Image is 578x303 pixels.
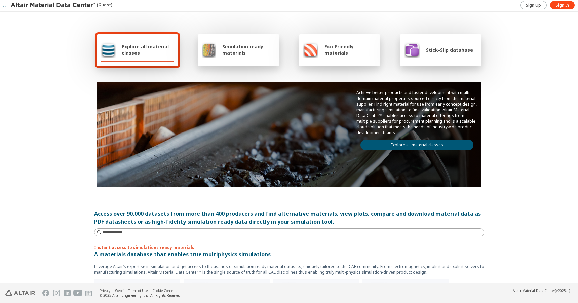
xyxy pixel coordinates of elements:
[222,43,275,56] span: Simulation ready materials
[94,210,484,226] div: Access over 90,000 datasets from more than 400 producers and find alternative materials, view plo...
[94,244,484,250] p: Instant access to simulations ready materials
[360,140,473,150] a: Explore all material classes
[122,43,174,56] span: Explore all material classes
[152,288,177,293] a: Cookie Consent
[100,293,182,298] div: © 2025 Altair Engineering, Inc. All Rights Reserved.
[303,42,318,58] img: Eco-Friendly materials
[513,288,555,293] span: Altair Material Data Center
[520,1,547,9] a: Sign Up
[94,264,484,275] p: Leverage Altair’s expertise in simulation and get access to thousands of simulation ready materia...
[556,3,569,8] span: Sign In
[11,2,97,9] img: Altair Material Data Center
[356,90,477,136] p: Achieve better products and faster development with multi-domain material properties sourced dire...
[115,288,148,293] a: Website Terms of Use
[513,288,570,293] div: (v2025.1)
[11,2,112,9] div: (Guest)
[100,288,110,293] a: Privacy
[550,1,575,9] a: Sign In
[426,47,473,53] span: Stick-Slip database
[202,42,216,58] img: Simulation ready materials
[526,3,541,8] span: Sign Up
[404,42,420,58] img: Stick-Slip database
[101,42,116,58] img: Explore all material classes
[324,43,376,56] span: Eco-Friendly materials
[94,250,484,258] p: A materials database that enables true multiphysics simulations
[5,290,35,296] img: Altair Engineering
